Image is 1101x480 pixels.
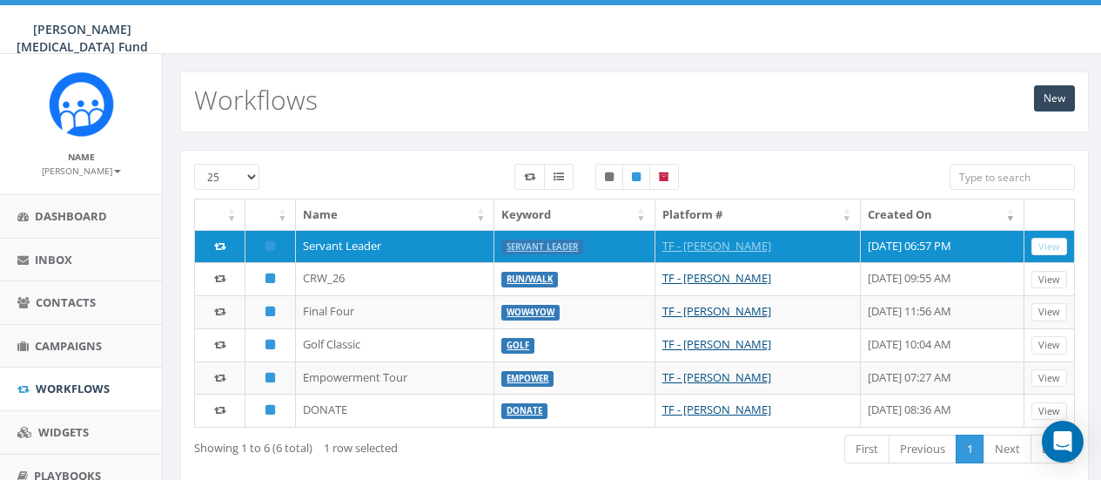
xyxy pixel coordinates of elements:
small: Name [68,151,95,163]
i: Published [265,273,275,284]
td: Final Four [296,295,494,328]
i: Published [265,372,275,383]
td: [DATE] 11:56 AM [861,295,1024,328]
a: Last [1031,435,1075,463]
td: Servant Leader [296,230,494,263]
h2: Workflows [194,85,318,114]
span: Contacts [36,294,96,310]
a: Golf [507,340,529,351]
span: [PERSON_NAME] [MEDICAL_DATA] Fund [17,21,148,55]
td: [DATE] 08:36 AM [861,394,1024,427]
a: 1 [956,435,984,463]
td: CRW_26 [296,262,494,295]
i: Published [265,404,275,416]
th: Name: activate to sort column ascending [296,199,494,230]
td: Empowerment Tour [296,362,494,395]
span: 1 row selected [324,440,398,456]
label: Menu [544,164,574,190]
span: Campaigns [35,338,102,354]
a: View [1031,303,1067,321]
a: First [844,435,890,463]
a: Previous [889,435,957,463]
i: Published [265,339,275,350]
a: [PERSON_NAME] [42,162,121,178]
span: Widgets [38,424,89,440]
div: Showing 1 to 6 (6 total) [194,433,546,456]
label: Published [622,164,650,190]
small: [PERSON_NAME] [42,165,121,177]
a: TF - [PERSON_NAME] [662,270,771,286]
label: Workflow [514,164,545,190]
th: : activate to sort column ascending [245,199,296,230]
td: [DATE] 07:27 AM [861,362,1024,395]
a: TF - [PERSON_NAME] [662,369,771,385]
label: Unpublished [595,164,623,190]
a: View [1031,238,1067,256]
a: RUN/WALK [507,274,553,285]
a: TF - [PERSON_NAME] [662,336,771,352]
i: Published [265,240,275,252]
span: Inbox [35,252,72,267]
td: Golf Classic [296,328,494,362]
a: DONATE [507,405,542,416]
input: Type to search [950,164,1075,190]
i: Published [265,306,275,317]
th: Platform #: activate to sort column ascending [655,199,861,230]
a: View [1031,271,1067,289]
img: Rally_Corp_Logo_1.png [49,71,114,137]
a: Next [984,435,1031,463]
td: [DATE] 09:55 AM [861,262,1024,295]
th: : activate to sort column ascending [195,199,245,230]
label: Archived [649,164,679,190]
th: Created On: activate to sort column ascending [861,199,1024,230]
a: Servant Leader [507,241,578,253]
a: View [1031,369,1067,388]
div: Open Intercom Messenger [1042,421,1084,463]
a: TF - [PERSON_NAME] [662,238,771,254]
th: Keyword: activate to sort column ascending [494,199,655,230]
a: TF - [PERSON_NAME] [662,402,771,417]
span: Workflows [36,381,110,396]
a: EMPOWER [507,373,548,384]
a: Wow4Yow [507,307,554,318]
a: View [1031,336,1067,355]
span: Dashboard [35,208,107,224]
a: View [1031,402,1067,421]
td: DONATE [296,394,494,427]
td: [DATE] 10:04 AM [861,328,1024,362]
a: TF - [PERSON_NAME] [662,303,771,319]
a: New [1034,85,1075,112]
td: [DATE] 06:57 PM [861,230,1024,263]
